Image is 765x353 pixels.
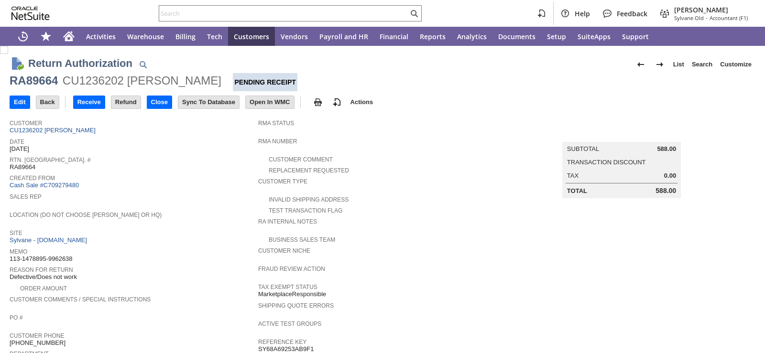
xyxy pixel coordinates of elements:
[451,27,492,46] a: Analytics
[10,139,24,145] a: Date
[170,27,201,46] a: Billing
[10,96,30,108] input: Edit
[11,7,50,20] svg: logo
[374,27,414,46] a: Financial
[10,127,98,134] a: CU1236202 [PERSON_NAME]
[622,32,649,41] span: Support
[269,196,349,203] a: Invalid Shipping Address
[457,32,487,41] span: Analytics
[269,167,349,174] a: Replacement Requested
[258,290,326,298] span: MarketplaceResponsible
[312,96,324,108] img: print.svg
[246,96,294,108] input: Open In WMC
[10,163,35,171] span: RA89664
[258,178,307,185] a: Customer Type
[175,32,196,41] span: Billing
[258,247,310,254] a: Customer Niche
[10,157,90,163] a: Rtn. [GEOGRAPHIC_DATA]. #
[10,296,151,303] a: Customer Comments / Special Instructions
[36,96,59,108] input: Back
[34,27,57,46] div: Shortcuts
[567,145,599,152] a: Subtotal
[635,59,646,70] img: Previous
[10,230,22,236] a: Site
[159,8,408,19] input: Search
[201,27,228,46] a: Tech
[281,32,308,41] span: Vendors
[664,172,676,180] span: 0.00
[258,284,317,290] a: Tax Exempt Status
[541,27,572,46] a: Setup
[86,32,116,41] span: Activities
[269,207,342,214] a: Test Transaction Flag
[617,9,647,18] span: Feedback
[63,73,221,88] div: CU1236202 [PERSON_NAME]
[10,120,42,127] a: Customer
[314,27,374,46] a: Payroll and HR
[74,96,105,108] input: Receive
[657,145,676,153] span: 588.00
[10,182,79,189] a: Cash Sale #C709279480
[688,57,716,72] a: Search
[10,193,42,200] a: Sales Rep
[575,9,590,18] span: Help
[28,55,132,71] h1: Return Authorization
[716,57,755,72] a: Customize
[420,32,446,41] span: Reports
[10,248,27,255] a: Memo
[234,32,269,41] span: Customers
[258,302,334,309] a: Shipping Quote Errors
[80,27,121,46] a: Activities
[258,120,294,127] a: RMA Status
[10,255,73,263] span: 113-1478895-9962638
[674,5,748,14] span: [PERSON_NAME]
[57,27,80,46] a: Home
[121,27,170,46] a: Warehouse
[656,187,676,195] span: 588.00
[319,32,368,41] span: Payroll and HR
[547,32,566,41] span: Setup
[258,321,321,327] a: Active Test Groups
[669,57,688,72] a: List
[710,14,748,21] span: Accountant (F1)
[269,236,335,243] a: Business Sales Team
[10,267,73,273] a: Reason For Return
[498,32,535,41] span: Documents
[258,138,297,145] a: RMA Number
[347,98,377,106] a: Actions
[40,31,52,42] svg: Shortcuts
[17,31,29,42] svg: Recent Records
[258,345,314,353] span: SY68A69253AB9F1
[11,27,34,46] a: Recent Records
[10,314,22,321] a: PO #
[616,27,655,46] a: Support
[10,339,66,347] span: [PHONE_NUMBER]
[408,8,420,19] svg: Search
[578,32,611,41] span: SuiteApps
[228,27,275,46] a: Customers
[572,27,616,46] a: SuiteApps
[567,172,579,179] a: Tax
[706,14,708,21] span: -
[233,73,297,91] div: Pending Receipt
[567,187,587,194] a: Total
[674,14,704,21] span: Sylvane Old
[380,32,408,41] span: Financial
[567,159,646,166] a: Transaction Discount
[111,96,141,108] input: Refund
[654,59,666,70] img: Next
[10,236,89,244] a: Sylvane - [DOMAIN_NAME]
[258,339,306,345] a: Reference Key
[10,175,55,182] a: Created From
[10,212,162,218] a: Location (Do Not Choose [PERSON_NAME] or HQ)
[258,218,317,225] a: RA Internal Notes
[127,32,164,41] span: Warehouse
[137,59,149,70] img: Quick Find
[63,31,75,42] svg: Home
[258,266,325,272] a: Fraud Review Action
[10,273,77,281] span: Defective/Does not work
[562,127,681,142] caption: Summary
[269,156,333,163] a: Customer Comment
[331,96,343,108] img: add-record.svg
[492,27,541,46] a: Documents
